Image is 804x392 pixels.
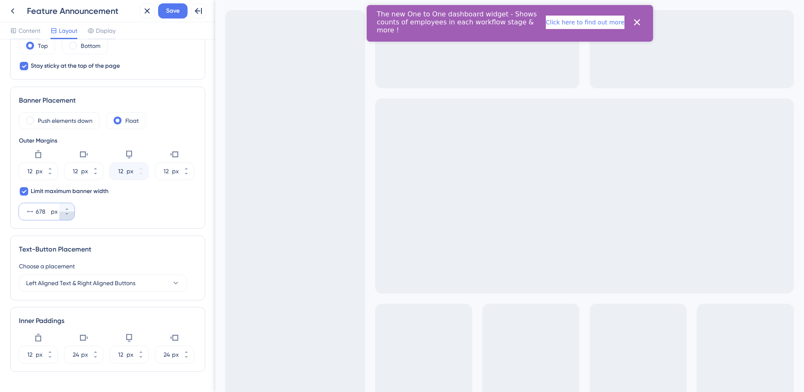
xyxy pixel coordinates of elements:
button: px [88,355,103,363]
button: px [179,346,194,355]
span: Layout [59,26,77,36]
div: px [36,350,42,360]
div: Feature Announcement [27,5,136,17]
button: px [133,163,148,171]
div: px [81,166,88,176]
div: px [51,207,58,217]
button: px [133,171,148,180]
button: px [59,203,74,212]
label: Push elements down [38,116,93,126]
input: px [27,350,34,360]
span: Save [166,6,180,16]
input: px [27,166,34,176]
button: px [42,355,58,363]
label: Bottom [81,41,100,51]
span: Left Aligned Text & Right Aligned Buttons [26,278,135,288]
button: px [179,355,194,363]
button: Save [158,3,188,19]
input: px [164,350,170,360]
input: px [36,207,49,217]
iframe: UserGuiding Banner [151,5,438,42]
button: px [179,163,194,171]
button: px [42,163,58,171]
button: px [179,171,194,180]
div: Text-Button Placement [19,244,196,254]
button: px [88,163,103,171]
button: Click here to find out more [179,11,258,24]
button: Close banner [264,11,276,23]
div: Inner Paddings [19,316,196,326]
input: px [164,166,170,176]
span: Limit maximum banner width [31,186,108,196]
label: Top [38,41,48,51]
button: px [88,346,103,355]
span: Stay sticky at the top of the page [31,61,120,71]
div: px [127,350,133,360]
button: px [133,346,148,355]
span: Display [96,26,116,36]
div: px [81,350,88,360]
div: Banner Placement [19,95,196,106]
input: px [118,166,125,176]
div: px [172,166,179,176]
button: Left Aligned Text & Right Aligned Buttons [19,275,187,291]
button: px [88,171,103,180]
div: px [36,166,42,176]
button: px [42,171,58,180]
button: px [59,212,74,220]
div: px [172,350,179,360]
input: px [73,166,79,176]
input: px [73,350,79,360]
label: Float [125,116,139,126]
input: px [118,350,125,360]
button: px [133,355,148,363]
div: Outer Margins [19,136,196,146]
span: Content [19,26,40,36]
div: px [127,166,133,176]
button: px [42,346,58,355]
div: Choose a placement [19,261,196,271]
